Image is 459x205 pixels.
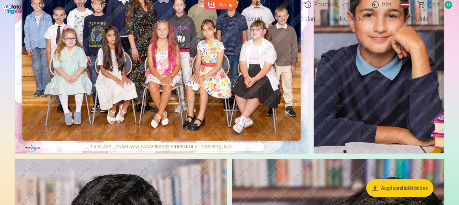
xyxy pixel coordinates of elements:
a: Magnēti [164,9,201,28]
a: Fotogrāmata [73,9,123,28]
span: Grozs [428,1,442,9]
a: Atslēgu piekariņi [323,9,380,28]
a: Krūzes [201,9,234,28]
a: Foto kalendāri [270,9,323,28]
span: 0 [444,1,452,9]
a: Foto izdrukas [21,9,73,28]
a: Komplekti [123,9,164,28]
button: Augšupielādēt bildes [366,179,433,197]
img: /fa1 [3,3,23,14]
a: Visi produkti [380,9,438,28]
a: Suvenīri [234,9,270,28]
